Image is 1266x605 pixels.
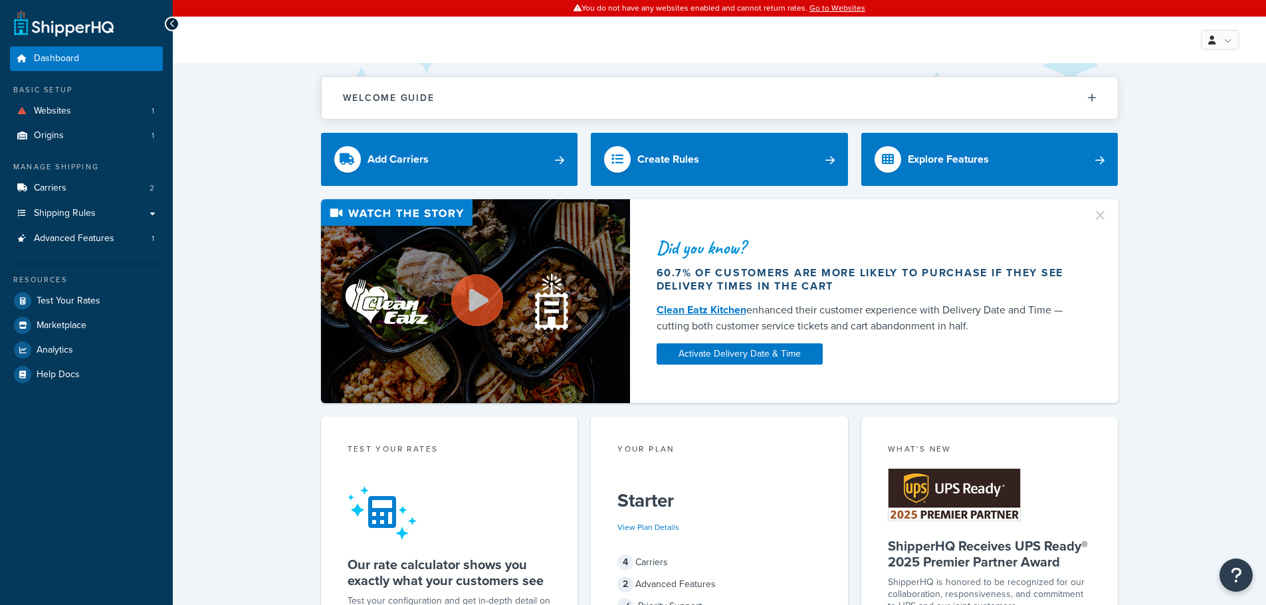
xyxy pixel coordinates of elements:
[10,46,163,71] a: Dashboard
[10,124,163,148] li: Origins
[657,302,746,317] a: Clean Eatz Kitchen
[888,443,1092,458] div: What's New
[908,150,989,169] div: Explore Features
[617,443,821,458] div: Your Plan
[152,130,154,141] span: 1
[37,369,80,381] span: Help Docs
[152,106,154,117] span: 1
[809,2,865,14] a: Go to Websites
[10,289,163,313] a: Test Your Rates
[10,201,163,226] a: Shipping Rules
[34,183,66,194] span: Carriers
[348,443,552,458] div: Test your rates
[10,274,163,286] div: Resources
[37,320,86,331] span: Marketplace
[34,233,114,244] span: Advanced Features
[37,296,100,307] span: Test Your Rates
[1219,559,1253,592] button: Open Resource Center
[10,363,163,387] a: Help Docs
[34,53,79,64] span: Dashboard
[617,490,821,511] h5: Starter
[321,199,630,403] img: Video thumbnail
[637,150,699,169] div: Create Rules
[348,557,552,588] h5: Our rate calculator shows you exactly what your customers see
[10,84,163,96] div: Basic Setup
[322,77,1118,119] button: Welcome Guide
[10,161,163,173] div: Manage Shipping
[10,176,163,201] li: Carriers
[617,521,679,533] a: View Plan Details
[657,343,823,365] a: Activate Delivery Date & Time
[861,133,1118,186] a: Explore Features
[591,133,848,186] a: Create Rules
[10,226,163,251] a: Advanced Features1
[368,150,429,169] div: Add Carriers
[10,124,163,148] a: Origins1
[10,99,163,124] a: Websites1
[10,313,163,337] a: Marketplace
[321,133,578,186] a: Add Carriers
[34,106,71,117] span: Websites
[617,555,633,570] span: 4
[617,575,821,594] div: Advanced Features
[150,183,154,194] span: 2
[152,233,154,244] span: 1
[657,266,1077,293] div: 60.7% of customers are more likely to purchase if they see delivery times in the cart
[34,130,64,141] span: Origins
[888,538,1092,570] h5: ShipperHQ Receives UPS Ready® 2025 Premier Partner Award
[10,338,163,362] a: Analytics
[617,553,821,572] div: Carriers
[617,576,633,592] span: 2
[343,93,435,103] h2: Welcome Guide
[37,345,73,356] span: Analytics
[657,238,1077,257] div: Did you know?
[10,176,163,201] a: Carriers2
[34,208,96,219] span: Shipping Rules
[10,226,163,251] li: Advanced Features
[657,302,1077,334] div: enhanced their customer experience with Delivery Date and Time — cutting both customer service ti...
